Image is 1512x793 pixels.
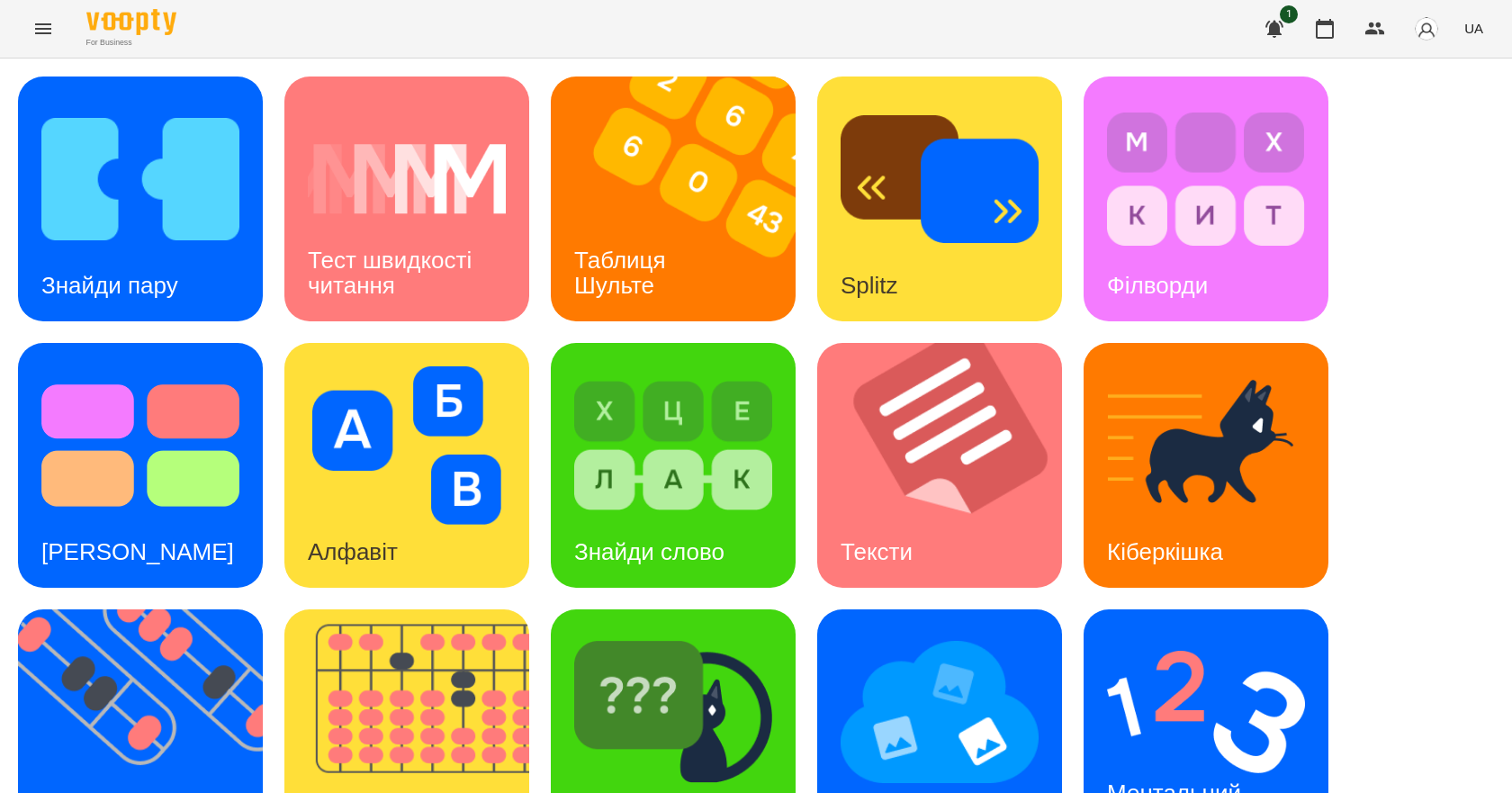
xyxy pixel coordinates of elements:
h3: Знайди пару [41,272,178,299]
a: Тест швидкості читанняТест швидкості читання [284,77,529,321]
h3: Кіберкішка [1107,538,1223,565]
img: Алфавіт [308,366,506,525]
a: Таблиця ШультеТаблиця Шульте [551,77,796,321]
h3: Тест швидкості читання [308,247,478,298]
h3: Знайди слово [574,538,724,565]
img: Ментальний рахунок [1107,633,1305,791]
img: Тест Струпа [41,366,239,525]
button: UA [1457,12,1490,45]
h3: [PERSON_NAME] [41,538,234,565]
a: Тест Струпа[PERSON_NAME] [18,343,263,588]
img: Splitz [841,100,1039,258]
img: Знайди пару [41,100,239,258]
h3: Алфавіт [308,538,398,565]
img: Тест швидкості читання [308,100,506,258]
h3: Таблиця Шульте [574,247,672,298]
img: Знайди слово [574,366,772,525]
a: Знайди словоЗнайди слово [551,343,796,588]
h3: Тексти [841,538,913,565]
a: Знайди паруЗнайди пару [18,77,263,321]
span: 1 [1280,5,1298,23]
img: Мнемотехніка [841,633,1039,791]
h3: Філворди [1107,272,1208,299]
img: Кіберкішка [1107,366,1305,525]
a: SplitzSplitz [817,77,1062,321]
a: КіберкішкаКіберкішка [1084,343,1328,588]
img: Таблиця Шульте [551,77,818,321]
img: Філворди [1107,100,1305,258]
span: UA [1464,19,1483,38]
a: ФілвордиФілворди [1084,77,1328,321]
button: Menu [22,7,65,50]
h3: Splitz [841,272,898,299]
img: Voopty Logo [86,9,176,35]
img: avatar_s.png [1414,16,1439,41]
a: ТекстиТексти [817,343,1062,588]
img: Тексти [817,343,1084,588]
a: АлфавітАлфавіт [284,343,529,588]
span: For Business [86,37,176,49]
img: Знайди Кіберкішку [574,633,772,791]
